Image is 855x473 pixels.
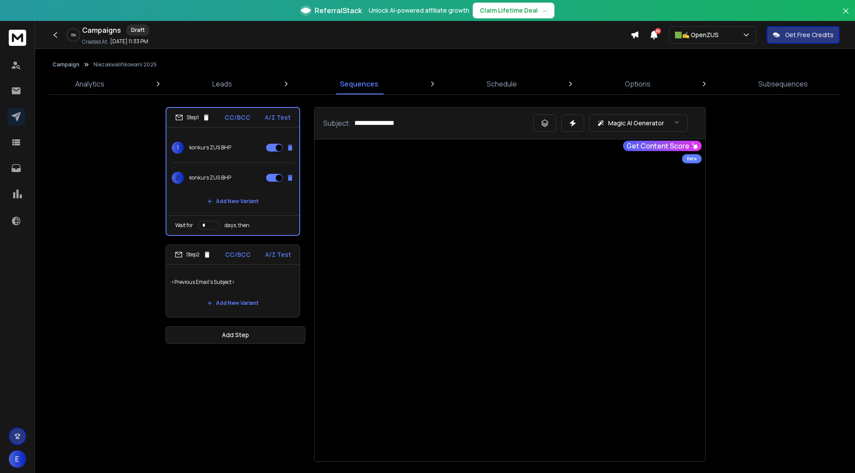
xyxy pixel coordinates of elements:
h1: Campaigns [82,25,121,35]
a: Schedule [481,73,522,94]
p: Created At: [82,38,108,45]
button: Get Content Score [623,141,702,151]
a: Options [620,73,656,94]
button: E [9,450,26,468]
button: Magic AI Generator [589,114,688,132]
p: konkurs ZUS BHP [189,174,231,181]
p: CC/BCC [225,250,251,259]
p: Unlock AI-powered affiliate growth [369,6,469,15]
a: Leads [207,73,237,94]
span: ReferralStack [315,5,362,16]
button: Add New Variant [200,193,266,210]
p: A/Z Test [265,250,291,259]
li: Step2CC/BCCA/Z Test<Previous Email's Subject>Add New Variant [166,245,300,318]
p: konkurs ZUS BHP [189,144,231,151]
a: Analytics [70,73,110,94]
p: Subject: [323,118,351,128]
p: A/Z Test [265,113,291,122]
p: Get Free Credits [785,31,834,39]
p: Wait for [175,222,193,229]
div: Step 2 [175,251,211,259]
li: Step1CC/BCCA/Z Test1konkurs ZUS BHP2konkurs ZUS BHPAdd New VariantWait fordays, then [166,107,300,236]
div: Beta [682,154,702,163]
button: Get Free Credits [767,26,840,44]
p: CC/BCC [225,113,250,122]
button: Campaign [52,61,80,68]
p: [DATE] 11:33 PM [110,38,148,45]
div: Draft [126,24,149,36]
a: Subsequences [753,73,813,94]
button: Add Step [166,326,305,344]
p: days, then [225,222,249,229]
span: 1 [172,142,184,154]
p: Magic AI Generator [608,119,664,128]
button: Close banner [840,5,852,26]
p: Subsequences [758,79,808,89]
p: Leads [212,79,232,89]
p: Schedule [487,79,517,89]
p: Niezakwalifikowani 2025 [93,61,157,68]
span: → [541,6,547,15]
p: Analytics [75,79,104,89]
p: <Previous Email's Subject> [171,270,294,294]
p: 0 % [71,32,76,38]
a: Sequences [335,73,384,94]
div: Step 1 [175,114,210,121]
span: 2 [172,172,184,184]
span: 50 [655,28,661,34]
p: Options [625,79,651,89]
p: 🟩✍️ OpenZUS [675,31,722,39]
p: Sequences [340,79,378,89]
button: Claim Lifetime Deal→ [473,3,554,18]
button: Add New Variant [200,294,266,312]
